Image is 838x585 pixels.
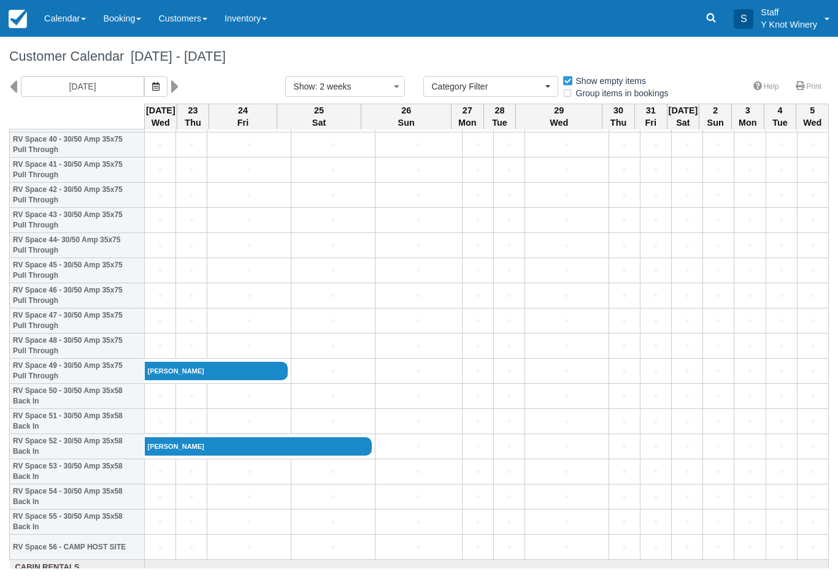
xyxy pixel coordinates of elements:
a: + [644,541,668,554]
a: + [466,315,490,327]
a: + [497,239,521,252]
a: + [179,239,204,252]
a: + [528,491,605,503]
a: + [737,139,762,151]
a: + [644,315,668,327]
a: + [801,516,825,529]
a: + [612,365,637,378]
th: 25 Sat [277,104,361,129]
th: RV Space 47 - 30/50 Amp 35x75 Pull Through [10,308,145,334]
a: + [210,465,288,478]
a: + [769,340,794,353]
a: + [675,465,699,478]
a: + [675,289,699,302]
a: + [737,289,762,302]
th: RV Space 46 - 30/50 Amp 35x75 Pull Through [10,283,145,308]
th: RV Space 56 - CAMP HOST SITE [10,535,145,560]
a: Cabin Rentals [13,562,142,573]
a: + [179,415,204,428]
th: RV Space 41 - 30/50 Amp 35x75 Pull Through [10,158,145,183]
a: + [210,491,288,503]
a: + [706,139,731,151]
a: + [737,491,762,503]
th: 29 Wed [516,104,602,129]
a: + [612,264,637,277]
a: + [294,365,372,378]
a: Help [746,78,786,96]
a: + [737,365,762,378]
a: + [612,390,637,403]
a: + [706,440,731,453]
a: + [497,365,521,378]
a: + [528,264,605,277]
a: + [706,541,731,554]
a: + [801,390,825,403]
th: RV Space 49 - 30/50 Amp 35x75 Pull Through [10,359,145,384]
a: + [737,516,762,529]
a: + [706,340,731,353]
th: [DATE] Sat [667,104,699,129]
a: + [497,491,521,503]
a: + [148,214,172,227]
th: 26 Sun [361,104,451,129]
a: + [294,465,372,478]
a: + [769,491,794,503]
a: + [801,465,825,478]
a: + [675,315,699,327]
a: + [644,491,668,503]
a: + [210,214,288,227]
a: + [148,315,172,327]
a: + [769,189,794,202]
a: + [644,239,668,252]
a: + [737,264,762,277]
a: + [466,541,490,554]
a: + [706,465,731,478]
a: + [294,164,372,177]
a: + [466,239,490,252]
a: + [294,491,372,503]
th: RV Space 45 - 30/50 Amp 35x75 Pull Through [10,258,145,283]
th: RV Space 51 - 30/50 Amp 35x58 Back In [10,409,145,434]
a: + [769,239,794,252]
a: + [210,415,288,428]
a: + [737,315,762,327]
a: + [528,164,605,177]
a: + [294,340,372,353]
a: + [379,541,459,554]
th: 2 Sun [699,104,732,129]
span: Group items in bookings [562,88,678,97]
a: + [497,415,521,428]
a: + [769,440,794,453]
a: + [737,164,762,177]
a: + [528,390,605,403]
a: + [379,189,459,202]
a: + [528,516,605,529]
a: + [497,390,521,403]
a: + [769,465,794,478]
a: + [179,541,204,554]
a: + [148,415,172,428]
th: RV Space 43 - 30/50 Amp 35x75 Pull Through [10,208,145,233]
a: + [706,189,731,202]
a: [PERSON_NAME] [145,362,288,380]
a: + [179,315,204,327]
a: + [497,214,521,227]
a: + [675,164,699,177]
a: + [737,440,762,453]
a: + [179,340,204,353]
span: [DATE] - [DATE] [124,48,226,64]
a: + [706,491,731,503]
a: + [528,541,605,554]
a: + [497,516,521,529]
a: + [769,516,794,529]
img: checkfront-main-nav-mini-logo.png [9,10,27,28]
th: RV Space 40 - 30/50 Amp 35x75 Pull Through [10,132,145,158]
a: + [210,239,288,252]
th: 5 Wed [796,104,829,129]
a: + [466,390,490,403]
a: + [210,264,288,277]
a: + [644,340,668,353]
a: + [210,541,288,554]
a: + [148,516,172,529]
a: + [644,516,668,529]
